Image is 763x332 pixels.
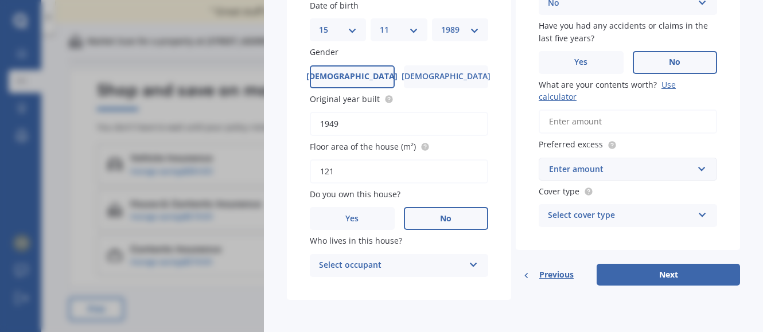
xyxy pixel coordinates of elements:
[548,209,693,222] div: Select cover type
[539,110,717,134] input: Enter amount
[310,47,338,58] span: Gender
[539,79,676,102] div: Use calculator
[669,57,680,67] span: No
[539,79,657,90] span: What are your contents worth?
[440,214,451,224] span: No
[539,139,603,150] span: Preferred excess
[402,72,490,81] span: [DEMOGRAPHIC_DATA]
[310,159,488,183] input: Enter floor area
[574,57,587,67] span: Yes
[310,112,488,136] input: Enter year
[539,186,579,197] span: Cover type
[310,141,416,152] span: Floor area of the house (m²)
[539,266,574,283] span: Previous
[539,21,708,44] span: Have you had any accidents or claims in the last five years?
[345,214,359,224] span: Yes
[319,259,464,272] div: Select occupant
[310,93,380,104] span: Original year built
[310,236,402,247] span: Who lives in this house?
[549,163,693,175] div: Enter amount
[597,264,740,286] button: Next
[310,189,400,200] span: Do you own this house?
[306,72,398,81] span: [DEMOGRAPHIC_DATA]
